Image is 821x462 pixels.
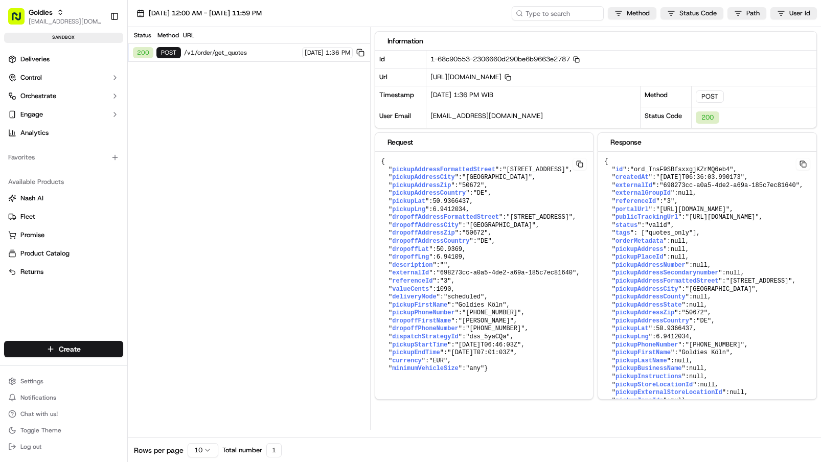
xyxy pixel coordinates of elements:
button: User Id [770,7,817,19]
span: pickupExternalStoreLocationId [615,389,722,396]
span: Pylon [102,253,124,261]
a: 📗Knowledge Base [6,224,82,243]
span: dropoffLat [392,246,429,253]
span: pickupAddressCity [615,286,678,293]
div: Information [387,36,804,46]
button: See all [158,131,186,143]
button: Log out [4,440,123,454]
span: null [700,381,715,388]
div: User Email [375,107,426,128]
span: dropoffAddressFormattedStreet [392,214,499,221]
div: Method [641,86,692,107]
button: Returns [4,264,123,280]
button: Start new chat [174,101,186,113]
span: referenceId [615,198,656,205]
span: Control [20,73,42,82]
span: Chat with us! [20,410,58,418]
span: null [678,190,693,197]
span: 6.9412034 [432,206,466,213]
div: 1 [266,443,282,457]
span: User Id [789,9,810,18]
span: Deliveries [20,55,50,64]
span: "50672" [682,309,708,316]
button: Nash AI [4,190,123,206]
span: orderMetadata [615,238,664,245]
span: "[URL][DOMAIN_NAME]" [656,206,729,213]
button: Settings [4,374,123,388]
span: externalId [615,182,652,189]
span: externalGroupId [615,190,671,197]
span: "50672" [459,182,484,189]
span: 50.9366437 [432,198,469,205]
button: Product Catalog [4,245,123,262]
span: Rows per page [134,445,184,455]
span: createdAt [615,174,649,181]
a: Returns [8,267,119,276]
span: [DATE] 12:00 AM - [DATE] 11:59 PM [149,9,262,18]
button: Goldies [29,7,53,17]
div: POST [156,47,181,58]
span: Path [746,9,760,18]
div: sandbox [4,33,123,43]
span: pickupAddressState [615,302,682,309]
span: 50.9366437 [656,325,693,332]
div: [DATE] 1:36 PM WIB [426,86,640,107]
div: URL [183,31,366,39]
span: null [726,269,741,276]
span: [PERSON_NAME] [32,186,83,194]
div: Status Code [641,107,692,128]
a: Promise [8,230,119,240]
span: Engage [20,110,43,119]
span: Log out [20,443,41,451]
span: "quotes_only" [645,229,693,237]
span: API Documentation [97,228,164,239]
span: "DE" [696,317,711,325]
span: dropoffAddressZip [392,229,454,237]
span: "[PHONE_NUMBER]" [462,309,521,316]
span: referenceId [392,278,432,285]
pre: { " ": , " ": , " ": , " ": , " ": , " ": , " ": , " ": , " ": , " ": , " ": , " ": , " ": , " ":... [375,152,594,379]
span: pickupEndTime [392,349,440,356]
span: "scheduled" [444,293,484,301]
a: Fleet [8,212,119,221]
a: Product Catalog [8,249,119,258]
span: "[PERSON_NAME]" [459,317,514,325]
span: pickupAddressZip [615,309,674,316]
span: dropoffPhoneNumber [392,325,459,332]
span: pickupPhoneNumber [392,309,454,316]
div: 💻 [86,229,95,238]
span: pickupAddressZip [392,182,451,189]
span: pickupBusinessName [615,365,682,372]
span: Promise [20,230,44,240]
a: Powered byPylon [72,253,124,261]
div: Past conversations [10,133,69,141]
span: pickupLastName [615,357,667,364]
span: pickupPhoneNumber [615,341,678,349]
span: dropoffAddressCity [392,222,459,229]
a: Analytics [4,125,123,141]
span: "[STREET_ADDRESS]" [506,214,573,221]
span: "ord_TnsF9SBfsxxgjKZrMQ6eb4" [630,166,734,173]
span: "50672" [462,229,488,237]
span: pickupAddressCity [392,174,454,181]
span: pickupLng [392,206,425,213]
span: pickupAddressFormattedStreet [615,278,719,285]
div: Id [375,51,426,68]
span: Notifications [20,394,56,402]
span: pickupFirstName [392,302,447,309]
span: "valid" [645,222,671,229]
span: 6.94109 [437,253,462,261]
span: Total number [222,446,262,455]
span: "[STREET_ADDRESS]" [726,278,792,285]
span: deliveryMode [392,293,436,301]
span: null [693,293,708,301]
span: Status Code [679,9,717,18]
img: 4281594248423_2fcf9dad9f2a874258b8_72.png [21,98,40,116]
button: Fleet [4,209,123,225]
button: Path [727,7,766,19]
span: publicTrackingUrl [615,214,678,221]
span: status [615,222,637,229]
span: 50.9369 [437,246,462,253]
img: Nash [10,10,31,31]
